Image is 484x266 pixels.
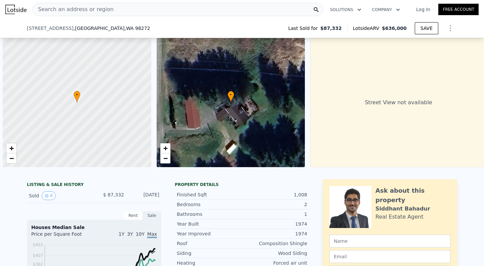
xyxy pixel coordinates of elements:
tspan: $462 [33,242,43,247]
div: Sale [143,211,161,220]
button: SAVE [415,22,438,34]
a: Log In [408,6,438,13]
div: • [228,91,234,103]
div: Rent [124,211,143,220]
div: Price per Square Foot [31,231,94,241]
a: Zoom in [6,143,16,153]
div: Ask about this property [375,186,450,205]
div: 2 [242,201,307,208]
div: Property details [175,182,309,187]
div: [DATE] [129,191,159,200]
span: 3Y [127,231,133,237]
div: Bedrooms [177,201,242,208]
span: Search an address or region [33,5,114,13]
a: Free Account [438,4,479,15]
div: Siding [177,250,242,257]
button: View historical data [42,191,56,200]
div: Year Improved [177,230,242,237]
span: Lotside ARV [353,25,382,32]
img: Lotside [5,5,27,14]
button: Company [367,4,405,16]
div: 1974 [242,221,307,227]
input: Email [329,250,450,263]
div: • [74,91,80,103]
div: Houses Median Sale [31,224,157,231]
span: Last Sold for [288,25,320,32]
span: $636,000 [382,26,407,31]
a: Zoom in [160,143,170,153]
span: + [9,144,14,152]
div: 1,008 [242,191,307,198]
span: Max [147,231,157,238]
span: , [GEOGRAPHIC_DATA] [74,25,150,32]
span: − [163,154,167,162]
div: LISTING & SALE HISTORY [27,182,161,189]
div: Real Estate Agent [375,213,424,221]
span: [STREET_ADDRESS] [27,25,74,32]
div: Year Built [177,221,242,227]
div: Sold [29,191,89,200]
span: $87,332 [320,25,342,32]
span: $ 87,332 [103,192,124,197]
div: Wood Siding [242,250,307,257]
div: Finished Sqft [177,191,242,198]
span: − [9,154,14,162]
span: • [228,92,234,98]
span: 10Y [136,231,145,237]
a: Zoom out [160,153,170,163]
div: Composition Shingle [242,240,307,247]
span: • [74,92,80,98]
div: Siddhant Bahadur [375,205,430,213]
span: + [163,144,167,152]
span: , WA 98272 [124,26,150,31]
button: Solutions [325,4,367,16]
div: 1 [242,211,307,218]
div: Bathrooms [177,211,242,218]
span: 1Y [119,231,124,237]
a: Zoom out [6,153,16,163]
div: Roof [177,240,242,247]
div: 1974 [242,230,307,237]
tspan: $407 [33,253,43,258]
button: Show Options [444,22,457,35]
input: Name [329,235,450,248]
